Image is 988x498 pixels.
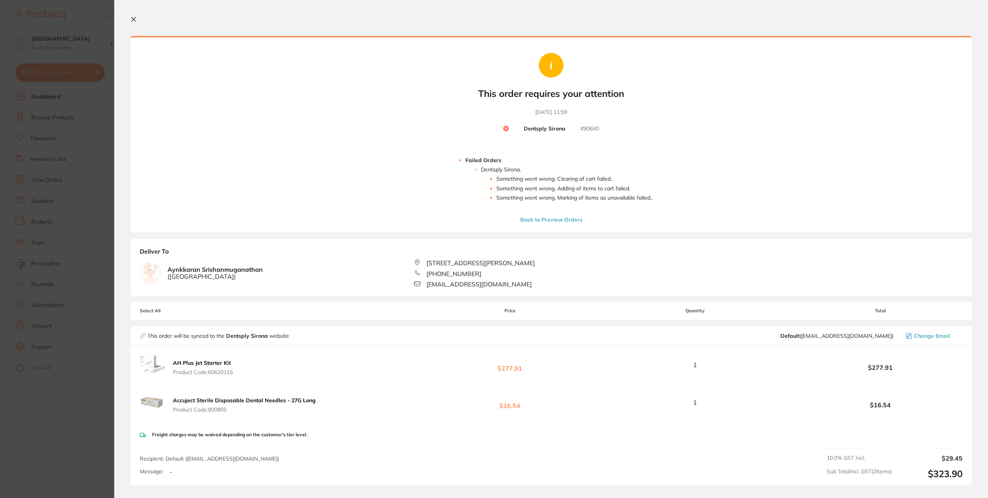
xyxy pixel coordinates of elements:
b: $16.54 [428,395,592,410]
span: Product Code: 60620115 [173,369,233,375]
strong: Dentsply Sirona [226,332,269,339]
span: Total [798,308,963,313]
b: $277.91 [428,358,592,372]
span: Quantity [592,308,798,313]
b: Deliver To [140,248,963,259]
p: Freight charges may be waived depending on the customer's tier level. [152,432,307,437]
button: Back to Preview Orders [518,216,585,223]
b: Default [780,332,800,339]
b: $277.91 [798,364,963,371]
span: [STREET_ADDRESS][PERSON_NAME] [426,259,535,266]
span: ( [GEOGRAPHIC_DATA] ) [167,273,263,280]
small: # 90640 [580,125,599,132]
li: Something went wrong. Clearing of cart failed. . [496,176,653,182]
b: Accuject Sterile Disposable Dental Needles - 27G Long [173,397,316,404]
li: Dentsply Sirona . [481,166,653,200]
img: OWVuNXd1bA [140,390,164,415]
time: [DATE] 11:59 [535,108,567,116]
button: Accuject Sterile Disposable Dental Needles - 27G Long Product Code:900805 [171,397,318,413]
b: AH Plus Jet Starter Kit [173,359,231,366]
button: AH Plus Jet Starter Kit Product Code:60620115 [171,359,235,376]
span: Price [428,308,592,313]
output: $29.45 [898,455,963,462]
span: 10.0 % GST Incl. [827,455,892,462]
p: This order will be synced to the website [147,333,289,339]
span: Recipient: Default ( [EMAIL_ADDRESS][DOMAIN_NAME] ) [140,455,279,462]
label: Message: [140,468,163,475]
span: clientservices@dentsplysirona.com [780,333,893,339]
span: Select All [140,308,217,313]
img: c2V0OHpiZg [140,352,164,377]
span: Sub Total Incl. GST ( 2 Items) [827,468,892,479]
span: Product Code: 900805 [173,407,316,413]
b: Dentsply Sirona [524,125,565,132]
span: 1 [693,361,697,368]
strong: Failed Orders [465,157,501,164]
span: 1 [693,399,697,406]
p: - [169,468,172,475]
button: Change Email [903,332,963,339]
li: Something went wrong. Adding of items to cart failed . [496,185,653,191]
span: Change Email [914,333,950,339]
output: $323.90 [898,468,963,479]
b: $16.54 [798,401,963,408]
img: empty.jpg [140,263,161,283]
b: Aynkkaran Srishanmuganathan [167,266,263,280]
li: Something went wrong. Marking of items as unavailable failed. . [496,195,653,201]
b: This order requires your attention [478,88,624,99]
span: [PHONE_NUMBER] [426,270,481,277]
span: [EMAIL_ADDRESS][DOMAIN_NAME] [426,281,532,288]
